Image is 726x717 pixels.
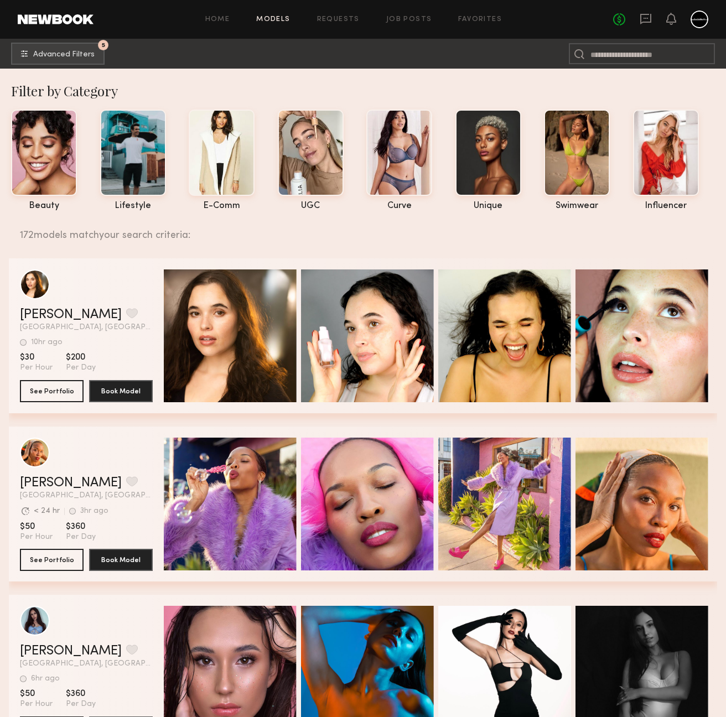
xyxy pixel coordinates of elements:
button: Book Model [89,549,153,571]
span: $360 [66,521,96,532]
span: 5 [102,43,105,48]
span: $50 [20,521,53,532]
div: UGC [278,201,344,211]
button: Book Model [89,380,153,402]
div: Filter by Category [11,82,726,100]
button: See Portfolio [20,380,84,402]
span: $200 [66,352,96,363]
a: [PERSON_NAME] [20,476,122,490]
span: Per Day [66,532,96,542]
span: [GEOGRAPHIC_DATA], [GEOGRAPHIC_DATA] [20,660,153,668]
span: Per Day [66,699,96,709]
a: [PERSON_NAME] [20,308,122,321]
a: Models [256,16,290,23]
div: lifestyle [100,201,166,211]
div: < 24 hr [34,507,60,515]
div: 3hr ago [80,507,108,515]
button: See Portfolio [20,549,84,571]
div: 6hr ago [31,675,60,683]
div: curve [366,201,432,211]
div: 172 models match your search criteria: [20,217,708,241]
div: swimwear [544,201,610,211]
span: Per Day [66,363,96,373]
button: 5Advanced Filters [11,43,105,65]
div: e-comm [189,201,255,211]
div: beauty [11,201,77,211]
a: Job Posts [386,16,432,23]
span: [GEOGRAPHIC_DATA], [GEOGRAPHIC_DATA] [20,324,153,331]
span: Advanced Filters [33,51,95,59]
div: influencer [633,201,699,211]
a: Home [205,16,230,23]
a: Favorites [458,16,502,23]
a: [PERSON_NAME] [20,645,122,658]
span: [GEOGRAPHIC_DATA], [GEOGRAPHIC_DATA] [20,492,153,500]
span: $50 [20,688,53,699]
a: Requests [317,16,360,23]
div: unique [455,201,521,211]
span: $360 [66,688,96,699]
span: Per Hour [20,363,53,373]
span: $30 [20,352,53,363]
div: 10hr ago [31,339,63,346]
span: Per Hour [20,699,53,709]
span: Per Hour [20,532,53,542]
